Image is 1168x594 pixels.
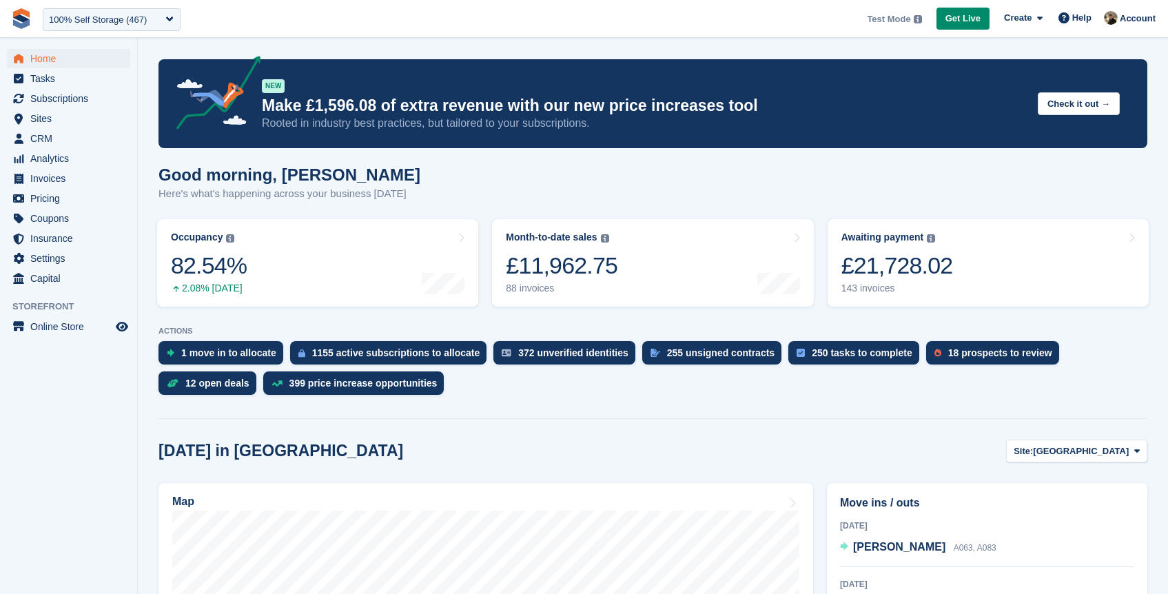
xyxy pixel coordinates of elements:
[167,349,174,357] img: move_ins_to_allocate_icon-fdf77a2bb77ea45bf5b3d319d69a93e2d87916cf1d5bf7949dd705db3b84f3ca.svg
[30,169,113,188] span: Invoices
[30,249,113,268] span: Settings
[171,232,223,243] div: Occupancy
[262,96,1027,116] p: Make £1,596.08 of extra revenue with our new price increases tool
[945,12,981,25] span: Get Live
[502,349,511,357] img: verify_identity-adf6edd0f0f0b5bbfe63781bf79b02c33cf7c696d77639b501bdc392416b5a36.svg
[171,252,247,280] div: 82.54%
[954,543,996,553] span: A063, A083
[926,341,1066,371] a: 18 prospects to review
[158,442,403,460] h2: [DATE] in [GEOGRAPHIC_DATA]
[30,109,113,128] span: Sites
[171,283,247,294] div: 2.08% [DATE]
[7,69,130,88] a: menu
[642,341,788,371] a: 255 unsigned contracts
[7,229,130,248] a: menu
[788,341,926,371] a: 250 tasks to complete
[30,189,113,208] span: Pricing
[271,380,283,387] img: price_increase_opportunities-93ffe204e8149a01c8c9dc8f82e8f89637d9d84a8eef4429ea346261dce0b2c0.svg
[1038,92,1120,115] button: Check it out →
[262,79,285,93] div: NEW
[867,12,910,26] span: Test Mode
[1120,12,1156,25] span: Account
[914,15,922,23] img: icon-info-grey-7440780725fd019a000dd9b08b2336e03edf1995a4989e88bcd33f0948082b44.svg
[1004,11,1032,25] span: Create
[165,56,261,134] img: price-adjustments-announcement-icon-8257ccfd72463d97f412b2fc003d46551f7dbcb40ab6d574587a9cd5c0d94...
[312,347,480,358] div: 1155 active subscriptions to allocate
[157,219,478,307] a: Occupancy 82.54% 2.08% [DATE]
[158,371,263,402] a: 12 open deals
[840,539,996,557] a: [PERSON_NAME] A063, A083
[30,209,113,228] span: Coupons
[840,578,1134,591] div: [DATE]
[1072,11,1092,25] span: Help
[948,347,1052,358] div: 18 prospects to review
[841,283,953,294] div: 143 invoices
[298,349,305,358] img: active_subscription_to_allocate_icon-d502201f5373d7db506a760aba3b589e785aa758c864c3986d89f69b8ff3...
[841,232,924,243] div: Awaiting payment
[1014,444,1033,458] span: Site:
[506,252,617,280] div: £11,962.75
[492,219,813,307] a: Month-to-date sales £11,962.75 88 invoices
[7,209,130,228] a: menu
[7,249,130,268] a: menu
[30,269,113,288] span: Capital
[812,347,912,358] div: 250 tasks to complete
[158,165,420,184] h1: Good morning, [PERSON_NAME]
[1033,444,1129,458] span: [GEOGRAPHIC_DATA]
[927,234,935,243] img: icon-info-grey-7440780725fd019a000dd9b08b2336e03edf1995a4989e88bcd33f0948082b44.svg
[30,89,113,108] span: Subscriptions
[650,349,660,357] img: contract_signature_icon-13c848040528278c33f63329250d36e43548de30e8caae1d1a13099fd9432cc5.svg
[158,186,420,202] p: Here's what's happening across your business [DATE]
[114,318,130,335] a: Preview store
[493,341,642,371] a: 372 unverified identities
[840,495,1134,511] h2: Move ins / outs
[30,69,113,88] span: Tasks
[7,169,130,188] a: menu
[1006,440,1147,462] button: Site: [GEOGRAPHIC_DATA]
[30,49,113,68] span: Home
[936,8,990,30] a: Get Live
[226,234,234,243] img: icon-info-grey-7440780725fd019a000dd9b08b2336e03edf1995a4989e88bcd33f0948082b44.svg
[263,371,451,402] a: 399 price increase opportunities
[853,541,945,553] span: [PERSON_NAME]
[518,347,628,358] div: 372 unverified identities
[601,234,609,243] img: icon-info-grey-7440780725fd019a000dd9b08b2336e03edf1995a4989e88bcd33f0948082b44.svg
[49,13,147,27] div: 100% Self Storage (467)
[840,520,1134,532] div: [DATE]
[181,347,276,358] div: 1 move in to allocate
[172,495,194,508] h2: Map
[506,283,617,294] div: 88 invoices
[289,378,438,389] div: 399 price increase opportunities
[30,129,113,148] span: CRM
[667,347,775,358] div: 255 unsigned contracts
[7,269,130,288] a: menu
[7,149,130,168] a: menu
[30,317,113,336] span: Online Store
[1104,11,1118,25] img: Oliver Bruce
[506,232,597,243] div: Month-to-date sales
[290,341,494,371] a: 1155 active subscriptions to allocate
[7,317,130,336] a: menu
[797,349,805,357] img: task-75834270c22a3079a89374b754ae025e5fb1db73e45f91037f5363f120a921f8.svg
[7,109,130,128] a: menu
[7,49,130,68] a: menu
[12,300,137,314] span: Storefront
[30,229,113,248] span: Insurance
[7,129,130,148] a: menu
[7,189,130,208] a: menu
[934,349,941,357] img: prospect-51fa495bee0391a8d652442698ab0144808aea92771e9ea1ae160a38d050c398.svg
[262,116,1027,131] p: Rooted in industry best practices, but tailored to your subscriptions.
[158,327,1147,336] p: ACTIONS
[167,378,178,388] img: deal-1b604bf984904fb50ccaf53a9ad4b4a5d6e5aea283cecdc64d6e3604feb123c2.svg
[30,149,113,168] span: Analytics
[7,89,130,108] a: menu
[11,8,32,29] img: stora-icon-8386f47178a22dfd0bd8f6a31ec36ba5ce8667c1dd55bd0f319d3a0aa187defe.svg
[828,219,1149,307] a: Awaiting payment £21,728.02 143 invoices
[185,378,249,389] div: 12 open deals
[841,252,953,280] div: £21,728.02
[158,341,290,371] a: 1 move in to allocate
